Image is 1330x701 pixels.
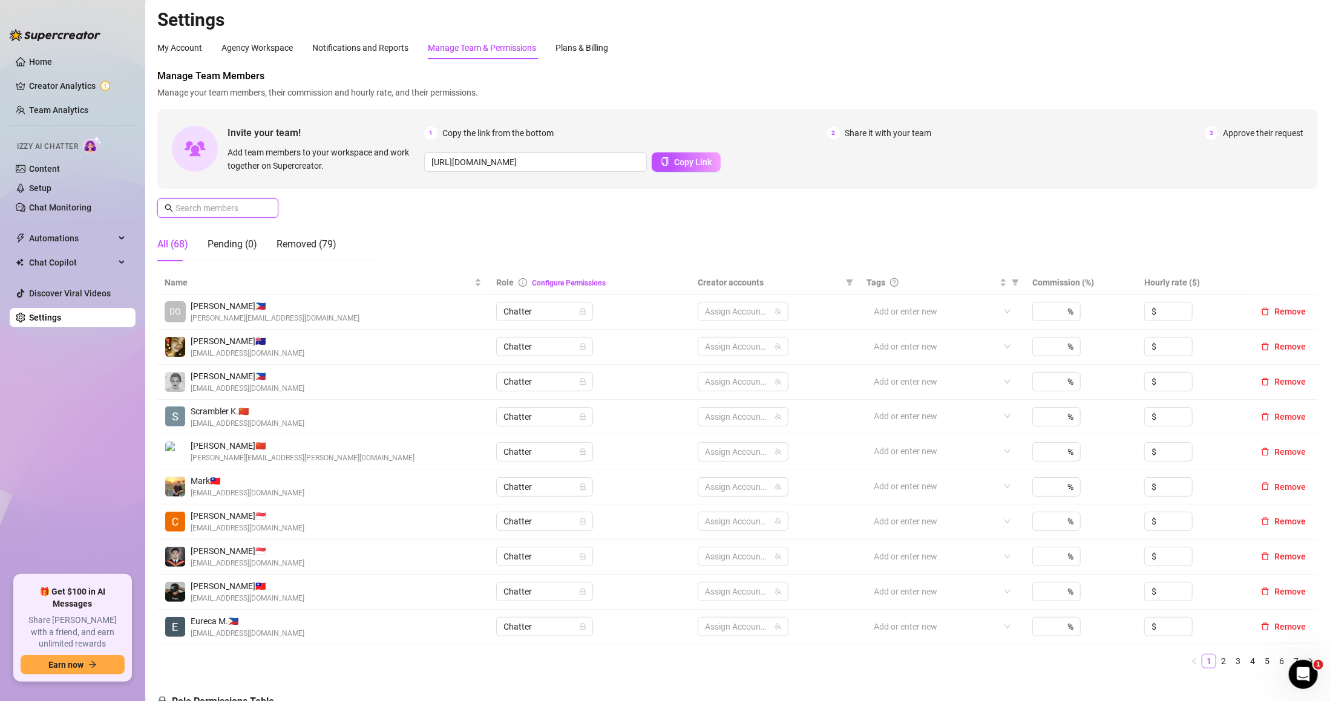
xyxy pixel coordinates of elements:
[1274,622,1306,631] span: Remove
[1205,126,1218,140] span: 3
[1256,304,1311,319] button: Remove
[191,299,359,313] span: [PERSON_NAME] 🇵🇭
[827,126,840,140] span: 2
[191,439,414,452] span: [PERSON_NAME] 🇨🇳
[191,628,304,639] span: [EMAIL_ADDRESS][DOMAIN_NAME]
[191,313,359,324] span: [PERSON_NAME][EMAIL_ADDRESS][DOMAIN_NAME]
[1216,654,1231,668] li: 2
[1137,271,1249,295] th: Hourly rate ($)
[1289,660,1318,689] iframe: Intercom live chat
[503,302,586,321] span: Chatter
[1202,654,1216,668] a: 1
[29,313,61,322] a: Settings
[775,588,782,595] span: team
[165,617,185,637] img: Eureca Murillo
[519,278,527,287] span: info-circle
[1289,654,1303,668] a: 7
[88,660,97,669] span: arrow-right
[579,448,586,455] span: lock
[1307,657,1314,665] span: right
[1274,342,1306,351] span: Remove
[503,512,586,530] span: Chatter
[29,164,60,174] a: Content
[579,308,586,315] span: lock
[1191,657,1198,665] span: left
[674,157,712,167] span: Copy Link
[698,276,841,289] span: Creator accounts
[1246,654,1259,668] a: 4
[503,582,586,601] span: Chatter
[21,655,125,674] button: Earn nowarrow-right
[157,271,489,295] th: Name
[191,509,304,523] span: [PERSON_NAME] 🇸🇬
[165,276,472,289] span: Name
[1274,412,1306,422] span: Remove
[424,126,437,140] span: 1
[208,237,257,252] div: Pending (0)
[503,337,586,356] span: Chatter
[169,305,181,318] span: DO
[17,141,78,152] span: Izzy AI Chatter
[83,136,102,154] img: AI Chatter
[221,41,293,54] div: Agency Workspace
[579,413,586,420] span: lock
[1261,412,1269,421] span: delete
[157,237,188,252] div: All (68)
[29,57,52,67] a: Home
[775,518,782,525] span: team
[157,86,1318,99] span: Manage your team members, their commission and hourly rate, and their permissions.
[165,582,185,602] img: Jericko
[29,76,126,96] a: Creator Analytics exclamation-circle
[503,373,586,391] span: Chatter
[165,406,185,426] img: Scrambler Kawi
[312,41,408,54] div: Notifications and Reports
[1303,654,1318,668] li: Next Page
[503,618,586,636] span: Chatter
[1274,654,1289,668] li: 6
[48,660,84,670] span: Earn now
[775,553,782,560] span: team
[1256,339,1311,354] button: Remove
[775,413,782,420] span: team
[1256,445,1311,459] button: Remove
[1274,377,1306,386] span: Remove
[866,276,885,289] span: Tags
[579,553,586,560] span: lock
[1303,654,1318,668] button: right
[775,448,782,455] span: team
[1187,654,1202,668] button: left
[1260,654,1274,668] a: 5
[1274,482,1306,492] span: Remove
[10,29,100,41] img: logo-BBDzfeDw.svg
[191,474,304,487] span: Mark 🇹🇼
[579,378,586,385] span: lock
[1256,514,1311,529] button: Remove
[165,372,185,392] img: Audrey Elaine
[1289,654,1303,668] li: 7
[1274,307,1306,316] span: Remove
[844,273,856,292] span: filter
[503,408,586,426] span: Chatter
[1261,482,1269,491] span: delete
[191,405,304,418] span: Scrambler K. 🇨🇳
[191,593,304,604] span: [EMAIL_ADDRESS][DOMAIN_NAME]
[652,152,721,172] button: Copy Link
[1261,517,1269,526] span: delete
[29,203,91,212] a: Chat Monitoring
[1261,622,1269,631] span: delete
[1012,279,1019,286] span: filter
[579,588,586,595] span: lock
[775,308,782,315] span: team
[579,623,586,630] span: lock
[503,443,586,461] span: Chatter
[1231,654,1245,668] a: 3
[165,547,185,567] img: Kyle Rodriguez
[1261,552,1269,561] span: delete
[191,452,414,464] span: [PERSON_NAME][EMAIL_ADDRESS][PERSON_NAME][DOMAIN_NAME]
[191,523,304,534] span: [EMAIL_ADDRESS][DOMAIN_NAME]
[277,237,336,252] div: Removed (79)
[1260,654,1274,668] li: 5
[1261,307,1269,316] span: delete
[579,343,586,350] span: lock
[29,253,115,272] span: Chat Copilot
